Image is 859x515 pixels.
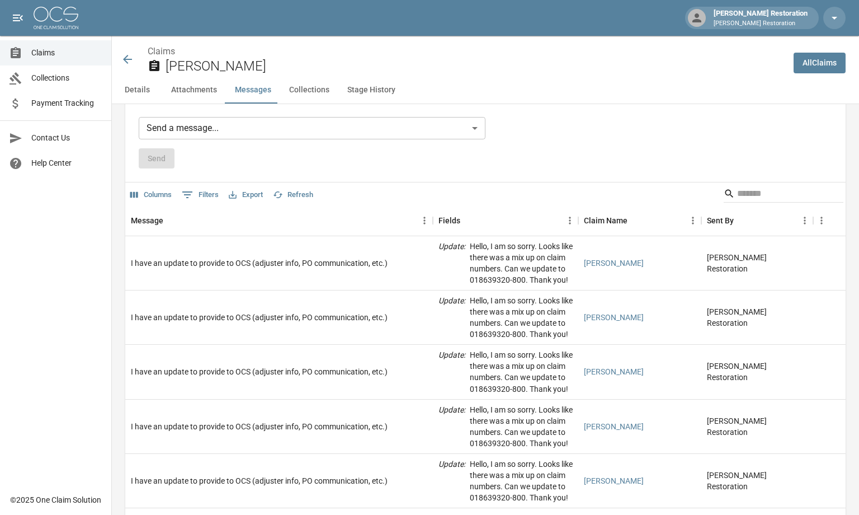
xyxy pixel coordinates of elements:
[31,157,102,169] span: Help Center
[709,8,812,28] div: [PERSON_NAME] Restoration
[139,117,485,139] div: Send a message...
[561,212,578,229] button: Menu
[627,213,643,228] button: Sort
[226,77,280,104] button: Messages
[34,7,78,29] img: ocs-logo-white-transparent.png
[584,366,644,377] a: [PERSON_NAME]
[131,312,388,323] div: I have an update to provide to OCS (adjuster info, PO communication, etc.)
[438,241,465,285] p: Update :
[470,349,573,394] p: Hello, I am so sorry. Looks like there was a mix up on claim numbers. Can we update to 018639320-...
[31,72,102,84] span: Collections
[707,252,808,274] div: Bingham Restoration
[734,213,749,228] button: Sort
[584,205,627,236] div: Claim Name
[31,47,102,59] span: Claims
[707,470,808,492] div: Bingham Restoration
[584,421,644,432] a: [PERSON_NAME]
[460,213,476,228] button: Sort
[796,212,813,229] button: Menu
[707,360,808,383] div: Bingham Restoration
[280,77,338,104] button: Collections
[128,186,174,204] button: Select columns
[131,475,388,486] div: I have an update to provide to OCS (adjuster info, PO communication, etc.)
[438,404,465,449] p: Update :
[148,46,175,57] a: Claims
[162,77,226,104] button: Attachments
[438,349,465,394] p: Update :
[584,475,644,486] a: [PERSON_NAME]
[584,257,644,269] a: [PERSON_NAME]
[701,205,813,236] div: Sent By
[163,213,179,228] button: Sort
[470,458,573,503] p: Hello, I am so sorry. Looks like there was a mix up on claim numbers. Can we update to 018639320-...
[438,295,465,340] p: Update :
[433,205,578,236] div: Fields
[438,205,460,236] div: Fields
[31,132,102,144] span: Contact Us
[131,421,388,432] div: I have an update to provide to OCS (adjuster info, PO communication, etc.)
[584,312,644,323] a: [PERSON_NAME]
[794,53,846,73] a: AllClaims
[112,77,162,104] button: Details
[470,295,573,340] p: Hello, I am so sorry. Looks like there was a mix up on claim numbers. Can we update to 018639320-...
[438,458,465,503] p: Update :
[707,306,808,329] div: Bingham Restoration
[714,19,808,29] p: [PERSON_NAME] Restoration
[7,7,29,29] button: open drawer
[338,77,404,104] button: Stage History
[179,186,221,204] button: Show filters
[685,212,701,229] button: Menu
[270,186,316,204] button: Refresh
[416,212,433,229] button: Menu
[470,241,573,285] p: Hello, I am so sorry. Looks like there was a mix up on claim numbers. Can we update to 018639320-...
[131,366,388,377] div: I have an update to provide to OCS (adjuster info, PO communication, etc.)
[226,186,266,204] button: Export
[131,257,388,269] div: I have an update to provide to OCS (adjuster info, PO communication, etc.)
[125,205,433,236] div: Message
[112,77,859,104] div: anchor tabs
[707,205,734,236] div: Sent By
[148,45,785,58] nav: breadcrumb
[10,494,101,505] div: © 2025 One Claim Solution
[707,415,808,438] div: Bingham Restoration
[724,185,843,205] div: Search
[578,205,701,236] div: Claim Name
[131,205,163,236] div: Message
[31,97,102,109] span: Payment Tracking
[470,404,573,449] p: Hello, I am so sorry. Looks like there was a mix up on claim numbers. Can we update to 018639320-...
[166,58,785,74] h2: [PERSON_NAME]
[813,212,830,229] button: Menu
